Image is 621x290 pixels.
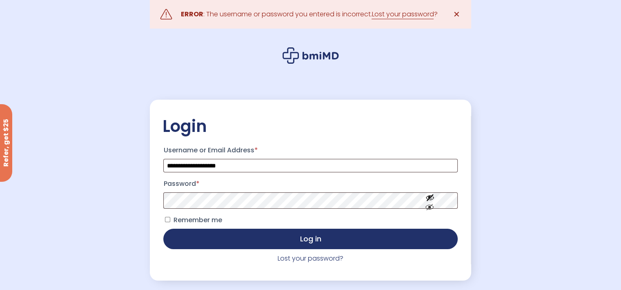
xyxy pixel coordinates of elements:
[449,6,465,22] a: ✕
[180,9,437,20] div: : The username or password you entered is incorrect. ?
[372,9,434,19] a: Lost your password
[278,254,343,263] a: Lost your password?
[173,215,222,225] span: Remember me
[162,116,459,136] h2: Login
[163,229,457,249] button: Log in
[180,9,203,19] strong: ERROR
[163,177,457,190] label: Password
[165,217,170,222] input: Remember me
[407,187,453,215] button: Show password
[453,9,460,20] span: ✕
[163,144,457,157] label: Username or Email Address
